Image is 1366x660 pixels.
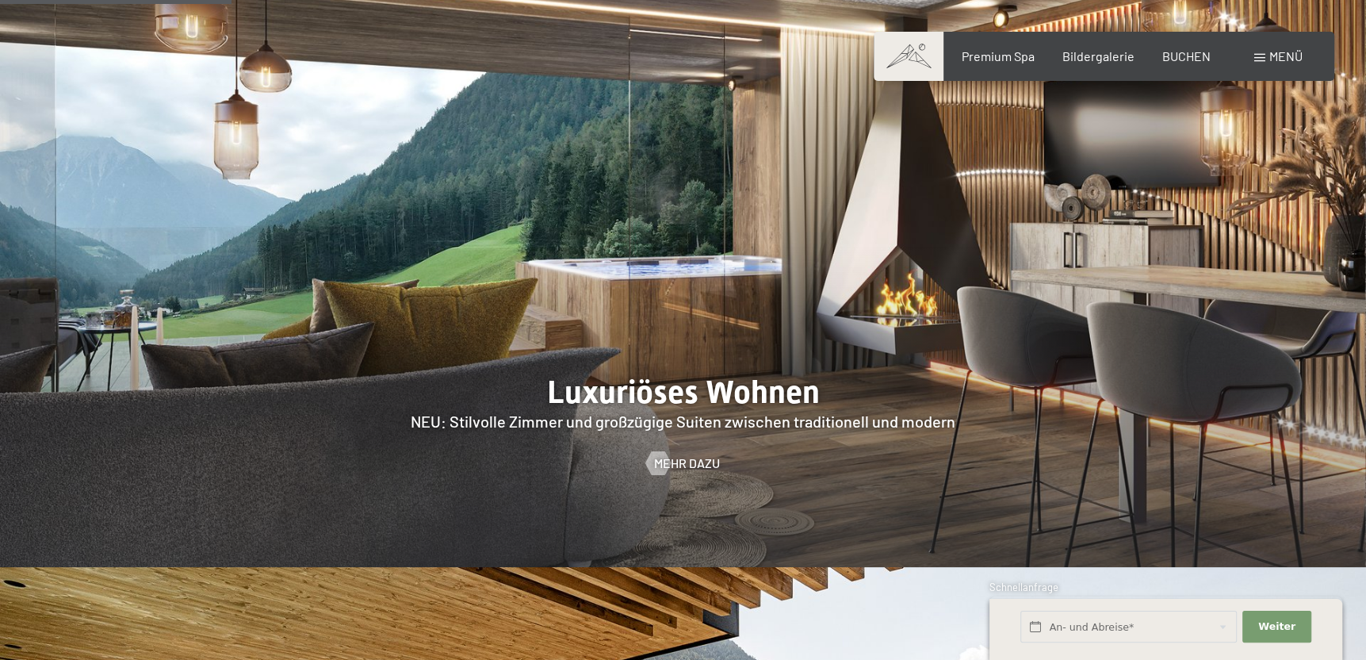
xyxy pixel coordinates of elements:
span: Menü [1269,48,1303,63]
a: Premium Spa [961,48,1034,63]
span: Weiter [1258,620,1295,634]
span: Mehr dazu [654,455,720,472]
a: BUCHEN [1162,48,1211,63]
a: Mehr dazu [646,455,720,472]
a: Bildergalerie [1062,48,1135,63]
span: Schnellanfrage [989,581,1058,593]
button: Weiter [1242,611,1311,643]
